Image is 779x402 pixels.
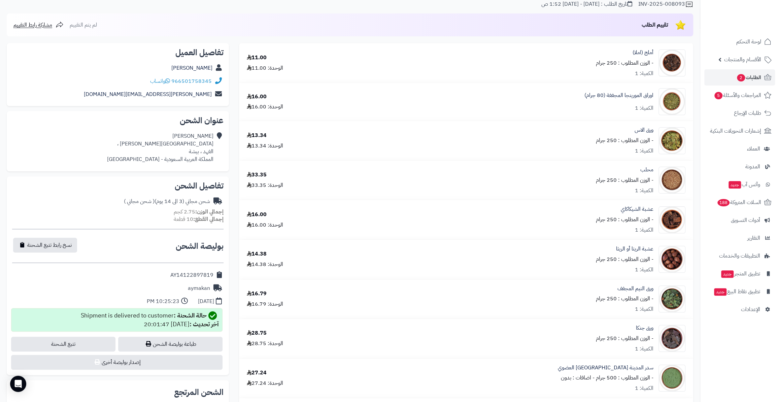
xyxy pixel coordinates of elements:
[659,206,685,233] img: 1645466698-Shikakai-90x90.jpg
[736,73,761,82] span: الطلبات
[27,241,72,249] span: نسخ رابط تتبع الشحنة
[659,246,685,273] img: 1660069561-Reetha-90x90.jpg
[617,285,653,293] a: ورق النيم المجفف
[635,104,653,112] div: الكمية: 1
[713,287,760,296] span: تطبيق نقاط البيع
[558,364,653,372] a: سدر المدينة [GEOGRAPHIC_DATA] العضوي
[704,194,775,210] a: السلات المتروكة188
[176,242,224,250] h2: بوليصة الشحن
[174,215,224,223] small: 10 قطعة
[247,93,267,101] div: 16.00
[731,215,760,225] span: أدوات التسويق
[659,49,685,76] img: 1633580797-Phyllanthus-90x90.jpg
[704,34,775,50] a: لوحة التحكم
[247,221,283,229] div: الوحدة: 16.00
[247,142,283,150] div: الوحدة: 13.34
[736,37,761,46] span: لوحة التحكم
[659,325,685,352] img: 1661711102-Ginkgo%20Leaves-90x90.jpg
[124,197,155,205] span: ( شحن مجاني )
[84,90,212,98] a: [PERSON_NAME][EMAIL_ADDRESS][DOMAIN_NAME]
[190,320,219,329] strong: آخر تحديث :
[747,144,760,154] span: العملاء
[704,283,775,300] a: تطبيق نقاط البيعجديد
[642,21,668,29] span: تقييم الطلب
[596,334,653,342] small: - الوزن المطلوب : 250 جرام
[247,300,283,308] div: الوحدة: 16.79
[124,198,210,205] div: شحن مجاني (3 الى 14 يوم)
[714,92,723,99] span: 5
[81,311,219,329] div: Shipment is delivered to customer [DATE] 20:01:47
[704,87,775,103] a: المراجعات والأسئلة5
[704,266,775,282] a: تطبيق المتجرجديد
[704,248,775,264] a: التطبيقات والخدمات
[704,69,775,86] a: الطلبات2
[638,0,693,8] div: INV-2025-008093
[721,270,734,278] span: جديد
[704,123,775,139] a: إشعارات التحويلات البنكية
[734,108,761,118] span: طلبات الإرجاع
[635,126,653,134] a: ورق الاس
[188,284,210,292] div: aymakan
[733,6,773,20] img: logo-2.png
[596,59,653,67] small: - الوزن المطلوب : 250 جرام
[621,205,653,213] a: عشبة الشيكاكاي
[247,329,267,337] div: 28.75
[150,77,170,85] a: واتساب
[10,376,26,392] div: Open Intercom Messenger
[704,230,775,246] a: التقارير
[12,48,224,57] h2: تفاصيل العميل
[616,245,653,253] a: عشبة الريتا أو الريثا
[596,176,653,184] small: - الوزن المطلوب : 250 جرام
[704,159,775,175] a: المدونة
[541,0,632,8] div: تاريخ الطلب : [DATE] - [DATE] 1:52 ص
[640,166,653,174] a: محلب
[724,55,761,64] span: الأقسام والمنتجات
[659,127,685,154] img: 1659848270-Myrtus-90x90.jpg
[596,295,653,303] small: - الوزن المطلوب : 250 جرام
[13,238,77,253] button: نسخ رابط تتبع الشحنة
[247,369,267,377] div: 27.24
[717,198,761,207] span: السلات المتروكة
[636,324,653,332] a: ورق جنكا
[741,305,760,314] span: الإعدادات
[719,251,760,261] span: التطبيقات والخدمات
[710,126,761,136] span: إشعارات التحويلات البنكية
[584,92,653,99] a: اوراق المورينجا المجففة (80 جرام)
[174,388,224,396] h2: الشحن المرتجع
[171,64,212,72] a: [PERSON_NAME]
[714,288,726,296] span: جديد
[633,49,653,57] a: أملج (املا)
[247,132,267,139] div: 13.34
[728,180,760,189] span: وآتس آب
[12,116,224,125] h2: عنوان الشحن
[704,176,775,193] a: وآتس آبجديد
[704,105,775,121] a: طلبات الإرجاع
[635,305,653,313] div: الكمية: 1
[635,345,653,353] div: الكمية: 1
[659,167,685,194] img: 1639891427-Mahaleb-90x90.jpg
[635,384,653,392] div: الكمية: 1
[247,250,267,258] div: 14.38
[704,212,775,228] a: أدوات التسويق
[13,21,64,29] a: مشاركة رابط التقييم
[171,77,212,85] a: 966501758345
[561,374,595,382] small: - اضافات : بدون
[745,162,760,171] span: المدونة
[12,182,224,190] h2: تفاصيل الشحن
[635,187,653,195] div: الكمية: 1
[717,199,730,206] span: 188
[247,181,283,189] div: الوحدة: 33.35
[747,233,760,243] span: التقارير
[729,181,741,189] span: جديد
[170,271,213,279] div: AY14122897819
[720,269,760,278] span: تطبيق المتجر
[635,266,653,274] div: الكمية: 1
[659,286,685,312] img: 1660144666-Neem%20Leaves-90x90.jpg
[247,261,283,268] div: الوحدة: 14.38
[247,171,267,179] div: 33.35
[107,132,213,163] div: [PERSON_NAME] [GEOGRAPHIC_DATA][PERSON_NAME] ، الفهد ، بيشة المملكة العربية السعودية - [GEOGRAPHI...
[659,365,685,392] img: 1690052262-Seder%20Leaves%20Powder%20Organic-90x90.jpg
[11,355,223,370] button: إصدار بوليصة أخرى
[635,226,653,234] div: الكمية: 1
